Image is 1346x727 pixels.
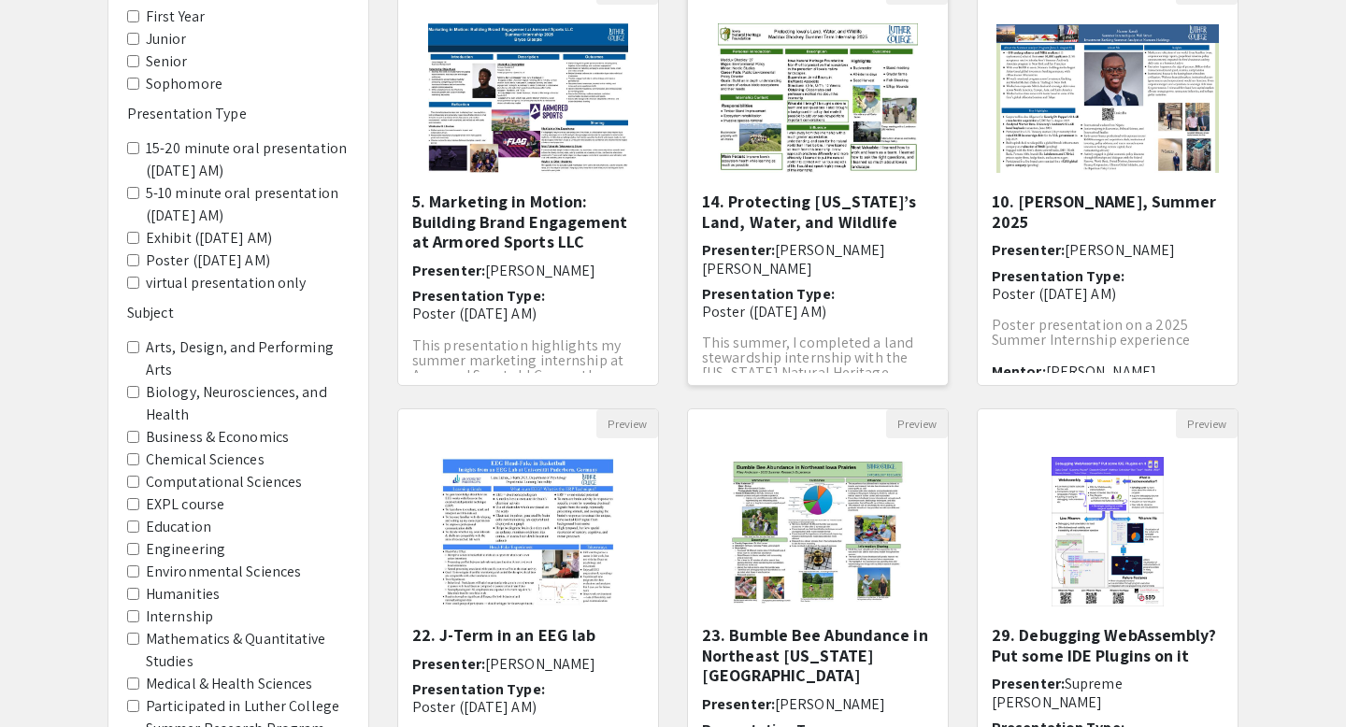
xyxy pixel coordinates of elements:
p: Poster presentation on a 2025 Summer Internship experience [992,318,1224,348]
label: Junior [146,28,187,50]
label: Internship [146,606,213,628]
img: <p>29. Debugging WebAssembly? Put some IDE Plugins on it</p> [1033,438,1182,625]
p: Poster ([DATE] AM) [992,285,1224,303]
span: [PERSON_NAME] [1065,240,1175,260]
label: Senior [146,50,188,73]
span: [PERSON_NAME] [485,654,595,674]
label: Biology, Neurosciences, and Health [146,381,350,426]
h6: Subject [127,304,350,321]
label: Computational Sciences [146,471,302,493]
p: Poster ([DATE] AM) [702,303,934,321]
img: <p>22. J-Term in an EEG lab</p> [422,438,635,625]
label: Environmental Sciences [146,561,301,583]
span: Presentation Type: [412,286,545,306]
span: [PERSON_NAME] [PERSON_NAME] [702,240,885,278]
label: Poster ([DATE] AM) [146,249,270,272]
p: Poster ([DATE] AM) [412,305,644,322]
label: EXPL course [146,493,224,516]
h6: Presenter: [992,675,1224,710]
img: <p>10. Mansur Kasali, Summer 2025</p> [978,6,1238,192]
span: Presentation Type: [992,266,1124,286]
p: Poster ([DATE] AM) [412,698,644,716]
p: This summer, I completed a land stewardship internship with the [US_STATE] Natural Heritage Found... [702,335,934,410]
label: Education [146,516,211,538]
h6: Presentation Type [127,105,350,122]
img: <p>5. Marketing in Motion: Building Brand Engagement at Armored Sports LLC</p> [409,5,646,192]
label: virtual presentation only [146,272,307,294]
label: Medical & Health Sciences [146,673,313,695]
button: Preview [596,409,658,438]
span: Mentor: [992,362,1046,381]
h5: 10. [PERSON_NAME], Summer 2025 [992,192,1224,232]
h5: 14. Protecting [US_STATE]’s Land, Water, and Wildlife [702,192,934,232]
span: Presentation Type: [702,284,835,304]
span: [PERSON_NAME] [485,261,595,280]
label: Business & Economics [146,426,289,449]
label: Engineering [146,538,225,561]
button: Preview [886,409,948,438]
h5: 29. Debugging WebAssembly? Put some IDE Plugins on it [992,625,1224,665]
label: Exhibit ([DATE] AM) [146,227,272,249]
label: Humanities [146,583,220,606]
h5: 22. J-Term in an EEG lab [412,625,644,646]
h6: Presenter: [702,695,934,713]
label: First Year [146,6,205,28]
h6: Presenter: [412,655,644,673]
label: Sophomore [146,73,222,95]
h5: 5. Marketing in Motion: Building Brand Engagement at Armored Sports LLC [412,192,644,252]
h6: Presenter: [702,241,934,277]
h5: 23. Bumble Bee Abundance in Northeast [US_STATE][GEOGRAPHIC_DATA] [702,625,934,686]
span: Presentation Type: [412,679,545,699]
iframe: Chat [14,643,79,713]
span: Supreme [PERSON_NAME] [992,674,1123,711]
label: 15-20 minute oral presentation ([DATE] AM) [146,137,350,182]
img: <p>23. Bumble Bee Abundance in Northeast Iowa Prairies</p> [709,438,926,625]
button: Preview [1176,409,1238,438]
label: Arts, Design, and Performing Arts [146,336,350,381]
span: [PERSON_NAME] [775,694,885,714]
label: 5-10 minute oral presentation ([DATE] AM) [146,182,350,227]
img: <p>14. Protecting Iowa’s Land, Water, and Wildlife </p> [699,5,936,192]
span: This presentation highlights my summer marketing internship at Armored Sports LLC, a youth s... [412,335,623,385]
span: [PERSON_NAME] [1046,362,1156,381]
h6: Presenter: [992,241,1224,259]
h6: Presenter: [412,262,644,279]
label: Mathematics & Quantitative Studies [146,628,350,673]
label: Chemical Sciences [146,449,265,471]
